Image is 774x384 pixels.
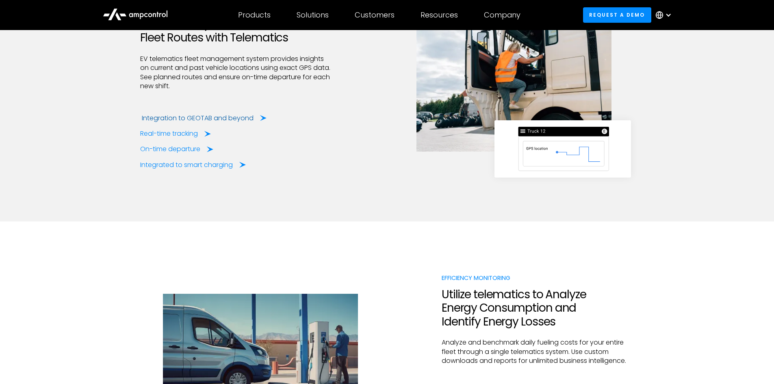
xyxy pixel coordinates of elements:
[355,11,395,20] div: Customers
[583,7,651,22] a: Request a demo
[140,54,333,91] p: EV telematics fleet management system provides insights on current and past vehicle locations usi...
[142,114,267,123] a: Integration to GEOTAB and beyond
[140,129,211,138] a: Real-time tracking
[140,145,200,154] div: On-time departure
[140,161,246,169] a: Integrated to smart charging
[140,129,198,138] div: Real-time tracking
[442,338,634,365] p: Analyze and benchmark daily fueling costs for your entire fleet through a single telematics syste...
[484,11,520,20] div: Company
[140,161,233,169] div: Integrated to smart charging
[421,11,458,20] div: Resources
[297,11,329,20] div: Solutions
[140,145,213,154] a: On-time departure
[416,22,611,152] img: Ampcontrol EV Fleet Tracking with telematics system integration
[238,11,271,20] div: Products
[142,114,254,123] div: Integration to GEOTAB and beyond
[442,273,634,282] div: Efficiency Monitoring
[442,288,634,329] h2: Utilize telematics to Analyze Energy Consumption and Identify Energy Losses
[140,17,333,45] h2: Gain Visibility for Future and Past Fleet Routes with Telematics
